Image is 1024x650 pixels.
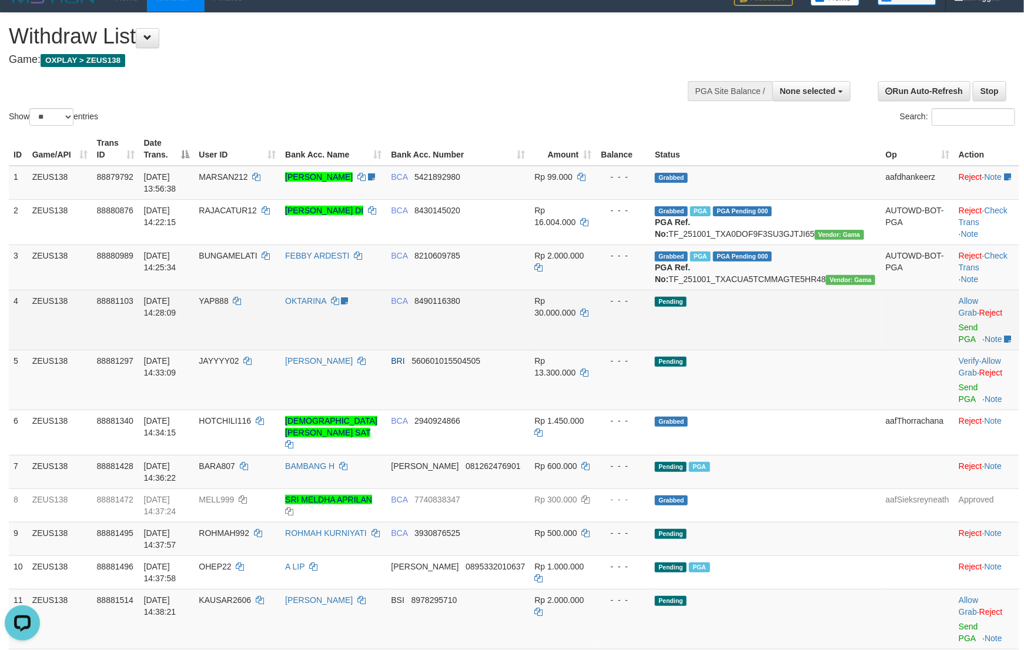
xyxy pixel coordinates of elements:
[878,81,971,101] a: Run Auto-Refresh
[97,595,133,605] span: 88881514
[411,356,480,366] span: Copy 560601015504505 to clipboard
[601,561,646,572] div: - - -
[97,416,133,425] span: 88881340
[985,416,1002,425] a: Note
[985,528,1002,538] a: Note
[391,296,407,306] span: BCA
[959,206,1008,227] a: Check Trans
[285,296,326,306] a: OKTARINA
[285,172,353,182] a: [PERSON_NAME]
[97,356,133,366] span: 88881297
[959,356,1001,377] span: ·
[959,622,978,643] a: Send PGA
[9,522,28,555] td: 9
[28,244,92,290] td: ZEUS138
[815,230,864,240] span: Vendor URL: https://trx31.1velocity.biz
[144,296,176,317] span: [DATE] 14:28:09
[650,199,881,244] td: TF_251001_TXA0DOF9F3SU3GJTJI65
[414,206,460,215] span: Copy 8430145020 to clipboard
[959,528,982,538] a: Reject
[285,562,304,571] a: A LIP
[959,251,982,260] a: Reject
[900,108,1015,126] label: Search:
[985,562,1002,571] a: Note
[655,206,688,216] span: Grabbed
[985,461,1002,471] a: Note
[414,251,460,260] span: Copy 8210609785 to clipboard
[655,529,687,539] span: Pending
[959,383,978,404] a: Send PGA
[41,54,125,67] span: OXPLAY > ZEUS138
[28,166,92,200] td: ZEUS138
[466,562,525,571] span: Copy 0895332010637 to clipboard
[688,81,772,101] div: PGA Site Balance /
[144,528,176,550] span: [DATE] 14:37:57
[199,595,251,605] span: KAUSAR2606
[199,251,257,260] span: BUNGAMELATI
[97,562,133,571] span: 88881496
[414,296,460,306] span: Copy 8490116380 to clipboard
[199,296,228,306] span: YAP888
[959,595,979,617] span: ·
[655,357,687,367] span: Pending
[5,5,40,40] button: Open LiveChat chat widget
[535,172,573,182] span: Rp 99.000
[9,410,28,455] td: 6
[959,251,1008,272] a: Check Trans
[959,323,978,344] a: Send PGA
[9,54,671,66] h4: Game:
[650,244,881,290] td: TF_251001_TXACUA5TCMMAGTE5HR48
[391,172,407,182] span: BCA
[961,229,979,239] a: Note
[973,81,1006,101] a: Stop
[144,172,176,193] span: [DATE] 13:56:38
[199,528,249,538] span: ROHMAH992
[959,356,1001,377] a: Allow Grab
[285,495,372,504] a: SRI MELDHA APRILAN
[391,416,407,425] span: BCA
[959,172,982,182] a: Reject
[655,297,687,307] span: Pending
[199,172,247,182] span: MARSAN212
[601,205,646,216] div: - - -
[535,206,576,227] span: Rp 16.004.000
[535,356,576,377] span: Rp 13.300.000
[535,416,584,425] span: Rp 1.450.000
[9,488,28,522] td: 8
[690,206,711,216] span: Marked by aafnoeunsreypich
[713,252,772,262] span: PGA Pending
[959,356,979,366] a: Verify
[954,455,1019,488] td: ·
[144,461,176,483] span: [DATE] 14:36:22
[391,562,459,571] span: [PERSON_NAME]
[959,416,982,425] a: Reject
[414,528,460,538] span: Copy 3930876525 to clipboard
[9,132,28,166] th: ID
[9,199,28,244] td: 2
[954,132,1019,166] th: Action
[985,634,1002,643] a: Note
[713,206,772,216] span: PGA Pending
[466,461,520,471] span: Copy 081262476901 to clipboard
[601,527,646,539] div: - - -
[92,132,139,166] th: Trans ID: activate to sort column ascending
[954,199,1019,244] td: · ·
[9,25,671,48] h1: Withdraw List
[881,410,954,455] td: aafThorrachana
[961,274,979,284] a: Note
[28,555,92,589] td: ZEUS138
[954,350,1019,410] td: · ·
[690,252,711,262] span: Marked by aafnoeunsreypich
[139,132,195,166] th: Date Trans.: activate to sort column descending
[650,132,881,166] th: Status
[954,244,1019,290] td: · ·
[28,455,92,488] td: ZEUS138
[199,461,235,471] span: BARA807
[535,562,584,571] span: Rp 1.000.000
[9,350,28,410] td: 5
[391,356,404,366] span: BRI
[391,595,404,605] span: BSI
[954,589,1019,649] td: ·
[530,132,597,166] th: Amount: activate to sort column ascending
[655,173,688,183] span: Grabbed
